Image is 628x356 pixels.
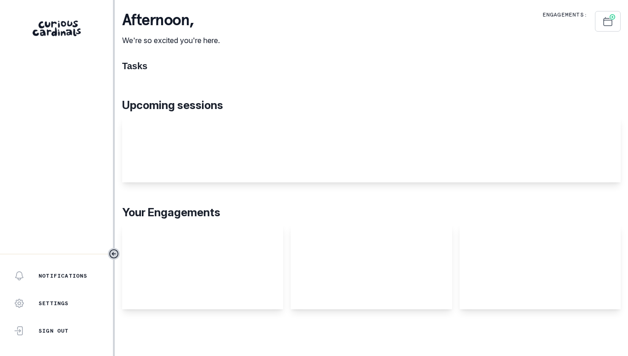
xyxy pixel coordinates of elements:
[39,300,69,307] p: Settings
[108,248,120,260] button: Toggle sidebar
[122,11,220,29] p: afternoon ,
[122,35,220,46] p: We're so excited you're here.
[39,272,88,279] p: Notifications
[543,11,588,18] p: Engagements:
[122,60,621,71] h1: Tasks
[122,204,621,221] p: Your Engagements
[33,21,81,36] img: Curious Cardinals Logo
[122,97,621,114] p: Upcoming sessions
[39,327,69,334] p: Sign Out
[595,11,621,32] button: Schedule Sessions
